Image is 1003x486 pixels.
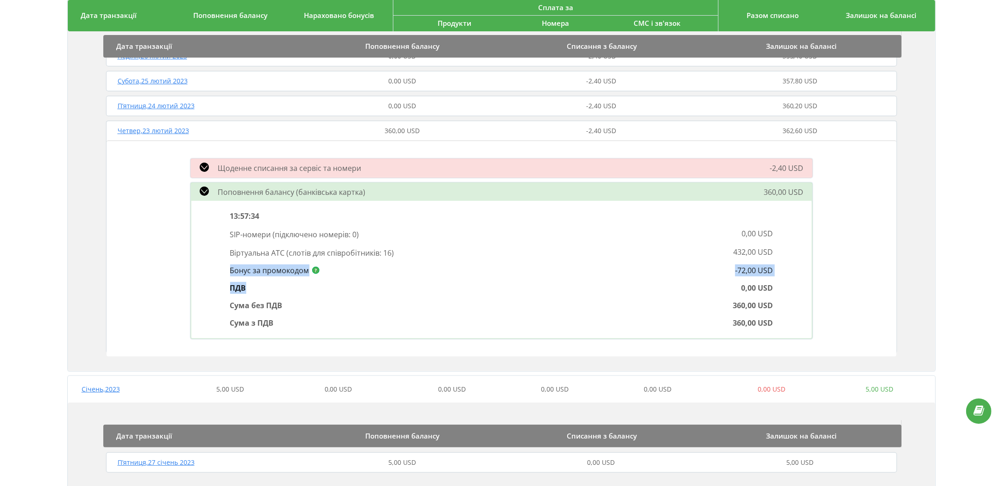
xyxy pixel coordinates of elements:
span: 0,00 USD [388,76,416,85]
span: 0,00 USD [541,385,569,393]
span: -2,40 USD [586,76,616,85]
span: Поповнення балансу [365,431,439,440]
span: Залишок на балансі [846,11,916,20]
span: Січень , 2023 [82,385,120,393]
span: Продукти [438,18,471,28]
span: Поповнення балансу [193,11,267,20]
span: Дата транзакції [116,431,172,440]
span: 0,00 USD [587,458,615,467]
span: Поповнення балансу [365,41,439,51]
span: Четвер , 23 лютий 2023 [118,126,189,135]
span: П’ятниця , 27 січень 2023 [118,458,195,467]
span: Віртуальна АТС [230,248,287,258]
span: слотів для співробітників: [289,248,382,258]
span: 362,60 USD [783,126,818,135]
span: SIP-номери [230,229,273,240]
span: -2,40 USD [770,163,803,173]
span: 0,00 USD [742,228,773,239]
span: Щоденне списання за сервіс та номери [218,163,362,173]
span: 0,00 USD [388,101,416,110]
span: 0,00 USD [438,385,466,393]
span: Бонус за промокодом [230,265,309,275]
span: ( [273,229,275,240]
span: 432,00 USD [733,247,773,257]
span: Залишок на балансі [766,431,837,440]
span: 360,00 USD [385,126,420,135]
span: 0,00 USD [325,385,352,393]
span: Дата транзакції [81,11,137,20]
span: 360,00 USD [764,187,803,197]
span: 5,00 USD [786,458,814,467]
span: Списання з балансу [567,41,637,51]
span: 0 ) [353,229,359,240]
span: Дата транзакції [116,41,172,51]
span: 0,00 USD [644,385,671,393]
span: 5,00 USD [388,458,416,467]
span: Сума з ПДВ [230,318,274,328]
span: 360,00 USD [733,300,773,310]
span: підключено номерів: [275,229,351,240]
span: 360,00 USD [733,318,773,328]
span: 13:57:34 [230,211,260,221]
span: ( [287,248,289,258]
span: Сума без ПДВ [230,300,283,310]
span: 0,00 USD [741,283,773,293]
span: 357,80 USD [783,76,818,85]
span: П’ятниця , 24 лютий 2023 [118,101,195,110]
span: 5,00 USD [216,385,244,393]
span: Разом списано [747,11,799,20]
span: Поповнення балансу (банківська картка) [218,187,366,197]
span: Нараховано бонусів [304,11,374,20]
span: 360,20 USD [783,101,818,110]
span: -2,40 USD [586,101,616,110]
span: СМС і зв'язок [634,18,681,28]
span: Залишок на балансі [766,41,837,51]
span: Номера [542,18,570,28]
span: -2,40 USD [586,126,616,135]
span: ПДВ [230,283,246,293]
span: 5,00 USD [866,385,894,393]
span: 16 ) [384,248,394,258]
span: Сплата за [538,3,573,12]
span: Списання з балансу [567,431,637,440]
span: -72,00 USD [735,265,773,275]
span: Субота , 25 лютий 2023 [118,76,188,85]
span: 0,00 USD [758,385,785,393]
